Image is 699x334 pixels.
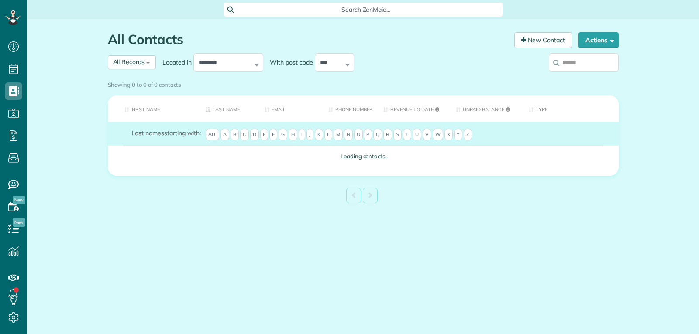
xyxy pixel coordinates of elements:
td: Loading contacts.. [108,146,619,167]
label: starting with: [132,129,201,137]
div: Showing 0 to 0 of 0 contacts [108,77,619,89]
th: Revenue to Date: activate to sort column ascending [377,95,449,122]
span: A [220,129,229,141]
a: New Contact [514,32,572,48]
span: R [383,129,392,141]
span: N [344,129,353,141]
span: All Records [113,58,145,66]
span: W [433,129,443,141]
span: New [13,196,25,204]
span: H [289,129,297,141]
span: U [413,129,421,141]
span: G [279,129,287,141]
span: T [403,129,411,141]
span: L [324,129,332,141]
span: J [306,129,313,141]
button: Actions [578,32,619,48]
span: V [423,129,431,141]
span: Last names [132,129,165,137]
span: K [315,129,323,141]
span: S [393,129,402,141]
span: I [299,129,305,141]
span: M [334,129,343,141]
span: D [250,129,259,141]
span: Q [373,129,382,141]
label: Located in [156,58,193,67]
label: With post code [263,58,315,67]
h1: All Contacts [108,32,508,47]
span: C [240,129,249,141]
span: P [364,129,372,141]
span: Y [454,129,462,141]
th: First Name: activate to sort column ascending [108,95,199,122]
span: New [13,218,25,227]
th: Type: activate to sort column ascending [522,95,618,122]
span: E [260,129,268,141]
th: Email: activate to sort column ascending [258,95,322,122]
span: Z [464,129,472,141]
span: O [354,129,363,141]
span: X [444,129,453,141]
th: Phone number: activate to sort column ascending [322,95,377,122]
th: Unpaid Balance: activate to sort column ascending [449,95,522,122]
span: All [206,129,220,141]
span: F [269,129,277,141]
th: Last Name: activate to sort column descending [199,95,258,122]
span: B [231,129,239,141]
